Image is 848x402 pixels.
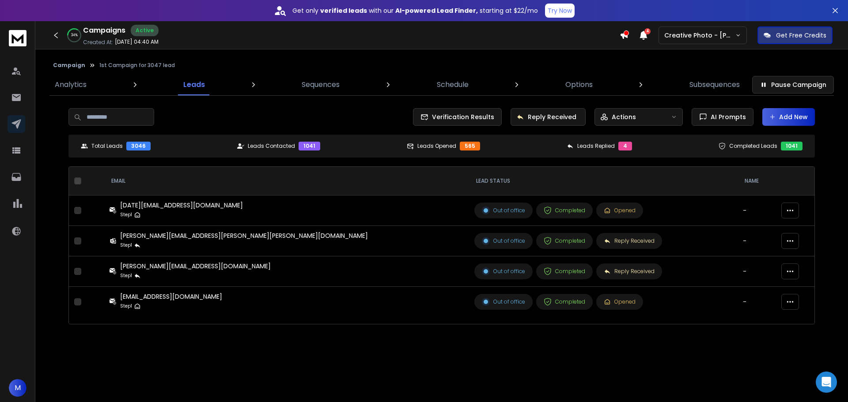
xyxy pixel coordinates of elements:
[577,143,615,150] p: Leads Replied
[560,74,598,95] a: Options
[545,4,575,18] button: Try Now
[816,372,837,393] div: Open Intercom Messenger
[292,6,538,15] p: Get only with our starting at $22/mo
[395,6,478,15] strong: AI-powered Lead Finder,
[752,76,834,94] button: Pause Campaign
[49,74,92,95] a: Analytics
[437,79,469,90] p: Schedule
[482,267,525,275] div: Out of office
[738,256,776,287] td: -
[482,237,525,245] div: Out of office
[612,113,636,121] p: Actions
[689,79,740,90] p: Subsequences
[707,113,746,121] span: AI Prompts
[120,210,132,219] p: Step 1
[183,79,205,90] p: Leads
[618,142,632,150] div: 4
[684,74,745,95] a: Subsequences
[178,74,210,95] a: Leads
[738,195,776,226] td: -
[776,31,826,40] p: Get Free Credits
[428,113,494,121] span: Verification Results
[53,62,85,69] button: Campaign
[9,30,26,46] img: logo
[104,167,469,195] th: EMAIL
[729,143,777,150] p: Completed Leads
[604,237,655,244] div: Reply Received
[120,201,243,210] div: [DATE][EMAIL_ADDRESS][DOMAIN_NAME]
[738,226,776,256] td: -
[757,26,833,44] button: Get Free Credits
[248,143,295,150] p: Leads Contacted
[120,292,222,301] div: [EMAIL_ADDRESS][DOMAIN_NAME]
[83,25,125,36] h1: Campaigns
[482,298,525,306] div: Out of office
[115,38,159,45] p: [DATE] 04:40 AM
[544,237,585,245] div: Completed
[302,79,340,90] p: Sequences
[460,142,480,150] div: 565
[604,207,636,214] div: Opened
[548,6,572,15] p: Try Now
[417,143,456,150] p: Leads Opened
[544,267,585,275] div: Completed
[469,167,738,195] th: LEAD STATUS
[413,108,502,126] button: Verification Results
[604,268,655,275] div: Reply Received
[299,142,320,150] div: 1041
[9,379,26,397] button: M
[432,74,474,95] a: Schedule
[482,207,525,214] div: Out of office
[55,79,87,90] p: Analytics
[71,33,78,38] p: 34 %
[120,271,132,280] p: Step 1
[544,298,585,306] div: Completed
[99,62,175,69] p: 1st Campaign for 3047 lead
[131,25,159,36] div: Active
[604,298,636,305] div: Opened
[664,31,735,40] p: Creative Photo - [PERSON_NAME]
[738,167,776,195] th: NAME
[120,241,132,250] p: Step 1
[320,6,367,15] strong: verified leads
[126,142,151,150] div: 3046
[544,207,585,214] div: Completed
[91,143,123,150] p: Total Leads
[296,74,345,95] a: Sequences
[692,108,753,126] button: AI Prompts
[644,28,651,34] span: 4
[565,79,593,90] p: Options
[738,287,776,317] td: -
[120,302,132,311] p: Step 1
[528,113,576,121] p: Reply Received
[781,142,803,150] div: 1041
[83,39,113,46] p: Created At:
[120,231,368,240] div: [PERSON_NAME][EMAIL_ADDRESS][PERSON_NAME][PERSON_NAME][DOMAIN_NAME]
[120,262,271,271] div: [PERSON_NAME][EMAIL_ADDRESS][DOMAIN_NAME]
[762,108,815,126] button: Add New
